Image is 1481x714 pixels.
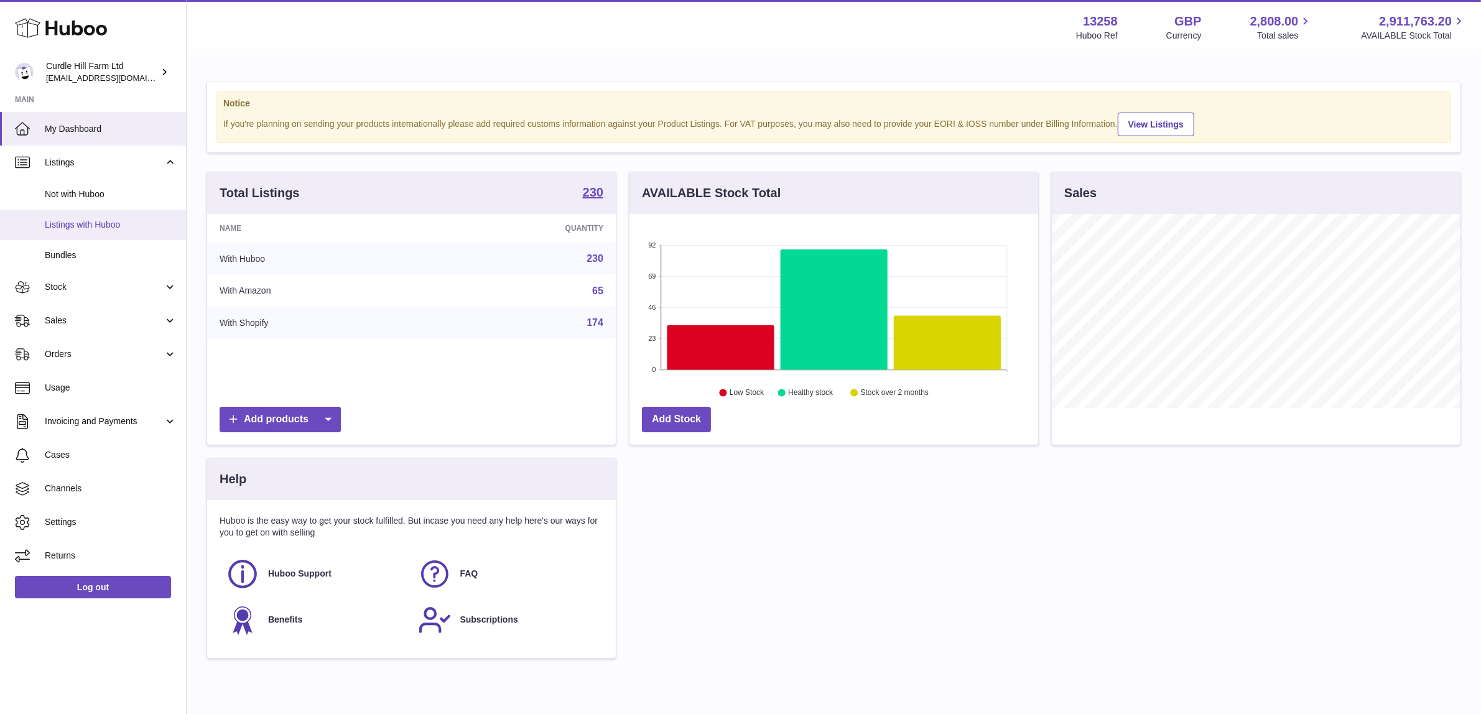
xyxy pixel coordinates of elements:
[583,186,603,201] a: 230
[45,219,177,231] span: Listings with Huboo
[788,389,833,397] text: Healthy stock
[226,557,406,591] a: Huboo Support
[46,73,183,83] span: [EMAIL_ADDRESS][DOMAIN_NAME]
[15,576,171,598] a: Log out
[46,60,158,84] div: Curdle Hill Farm Ltd
[730,389,764,397] text: Low Stock
[652,366,656,373] text: 0
[1076,30,1118,42] div: Huboo Ref
[45,449,177,461] span: Cases
[1361,30,1466,42] span: AVAILABLE Stock Total
[460,568,478,580] span: FAQ
[45,249,177,261] span: Bundles
[220,185,300,202] h3: Total Listings
[15,63,34,81] img: internalAdmin-13258@internal.huboo.com
[1166,30,1202,42] div: Currency
[226,603,406,637] a: Benefits
[1250,13,1313,42] a: 2,808.00 Total sales
[418,603,598,637] a: Subscriptions
[418,557,598,591] a: FAQ
[861,389,929,397] text: Stock over 2 months
[460,614,518,626] span: Subscriptions
[45,550,177,562] span: Returns
[642,407,711,432] a: Add Stock
[592,285,603,296] a: 65
[648,335,656,342] text: 23
[583,186,603,198] strong: 230
[587,317,603,328] a: 174
[45,123,177,135] span: My Dashboard
[45,516,177,528] span: Settings
[220,515,603,539] p: Huboo is the easy way to get your stock fulfilled. But incase you need any help here's our ways f...
[207,243,431,275] td: With Huboo
[220,471,246,488] h3: Help
[220,407,341,432] a: Add products
[45,281,164,293] span: Stock
[207,275,431,307] td: With Amazon
[648,272,656,280] text: 69
[587,253,603,264] a: 230
[648,241,656,249] text: 92
[1250,13,1299,30] span: 2,808.00
[1257,30,1312,42] span: Total sales
[268,568,332,580] span: Huboo Support
[648,304,656,311] text: 46
[207,307,431,339] td: With Shopify
[45,348,164,360] span: Orders
[1174,13,1201,30] strong: GBP
[1361,13,1466,42] a: 2,911,763.20 AVAILABLE Stock Total
[1379,13,1452,30] span: 2,911,763.20
[1064,185,1097,202] h3: Sales
[1118,113,1194,136] a: View Listings
[207,214,431,243] th: Name
[223,98,1444,109] strong: Notice
[1083,13,1118,30] strong: 13258
[45,188,177,200] span: Not with Huboo
[45,157,164,169] span: Listings
[431,214,616,243] th: Quantity
[223,111,1444,136] div: If you're planning on sending your products internationally please add required customs informati...
[268,614,302,626] span: Benefits
[642,185,781,202] h3: AVAILABLE Stock Total
[45,415,164,427] span: Invoicing and Payments
[45,382,177,394] span: Usage
[45,483,177,494] span: Channels
[45,315,164,327] span: Sales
